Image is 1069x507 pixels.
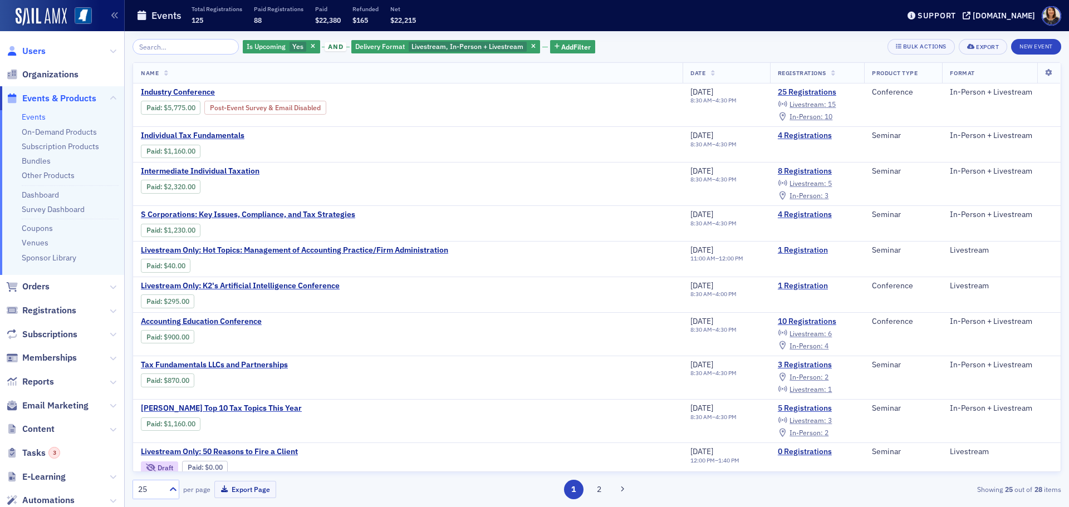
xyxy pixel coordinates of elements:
span: $40.00 [164,262,185,270]
span: Automations [22,494,75,506]
span: $22,215 [390,16,416,24]
span: : [146,147,164,155]
span: : [146,333,164,341]
span: $870.00 [164,376,189,385]
span: [DATE] [690,245,713,255]
span: Subscriptions [22,328,77,341]
div: Seminar [872,131,934,141]
div: Livestream, In-Person + Livestream [351,40,540,54]
time: 1:40 PM [718,456,739,464]
div: In-Person + Livestream [950,87,1053,97]
a: Tasks3 [6,447,60,459]
a: Paid [146,297,160,306]
span: Livestream : [790,100,826,109]
p: Paid Registrations [254,5,303,13]
a: 0 Registrations [778,447,856,457]
a: Livestream: 15 [778,100,836,109]
div: – [690,255,743,262]
div: – [690,291,737,298]
a: Other Products [22,170,75,180]
time: 8:30 AM [690,175,712,183]
h1: Events [151,9,182,22]
a: Users [6,45,46,57]
span: Product Type [872,69,918,77]
span: Industry Conference [141,87,328,97]
span: : [146,226,164,234]
div: Paid: 5 - $116000 [141,145,200,158]
a: Paid [146,262,160,270]
span: $165 [352,16,368,24]
a: In-Person: 2 [778,429,828,437]
div: Seminar [872,403,934,414]
div: Seminar [872,360,934,370]
span: In-Person : [790,341,823,350]
button: and [322,42,350,51]
div: Conference [872,281,934,291]
span: : [146,376,164,385]
span: Organizations [22,68,79,81]
a: Orders [6,280,50,293]
a: Paid [146,376,160,385]
time: 4:30 PM [715,175,737,183]
a: 10 Registrations [778,317,856,327]
span: 2 [825,372,828,381]
button: [DOMAIN_NAME] [963,12,1039,19]
div: Paid: 11 - $90000 [141,330,194,343]
a: Memberships [6,352,77,364]
time: 12:00 PM [690,456,715,464]
button: Export [959,39,1007,55]
button: Bulk Actions [887,39,955,55]
span: $1,160.00 [164,420,195,428]
time: 4:00 PM [715,290,737,298]
a: 8 Registrations [778,166,856,176]
span: Reports [22,376,54,388]
a: Livestream: 6 [778,329,832,338]
a: In-Person: 2 [778,373,828,382]
a: S Corporations: Key Issues, Compliance, and Tax Strategies [141,210,355,220]
img: SailAMX [75,7,92,24]
a: Paid [146,226,160,234]
a: E-Learning [6,471,66,483]
a: 3 Registrations [778,360,856,370]
span: Users [22,45,46,57]
a: Livestream: 5 [778,179,832,188]
div: Paid: 28 - $577500 [141,101,200,114]
a: 25 Registrations [778,87,856,97]
span: Livestream : [790,385,826,393]
p: Net [390,5,416,13]
time: 8:30 AM [690,326,712,333]
div: In-Person + Livestream [950,317,1053,327]
span: [DATE] [690,130,713,140]
span: In-Person : [790,112,823,121]
a: Automations [6,494,75,506]
span: $1,230.00 [164,226,195,234]
div: – [690,141,737,148]
span: Tax Fundamentals LLCs and Partnerships [141,360,328,370]
span: Events & Products [22,92,96,105]
span: [DATE] [690,166,713,176]
div: – [690,414,737,421]
a: Coupons [22,223,53,233]
span: Individual Tax Fundamentals [141,131,328,141]
div: [DOMAIN_NAME] [973,11,1035,21]
span: Tasks [22,447,60,459]
span: Surgent's Top 10 Tax Topics This Year [141,403,328,414]
time: 4:30 PM [715,219,737,227]
strong: 28 [1032,484,1044,494]
time: 4:30 PM [715,96,737,104]
span: [DATE] [690,446,713,456]
a: [PERSON_NAME] Top 10 Tax Topics This Year [141,403,328,414]
span: $22,380 [315,16,341,24]
span: Intermediate Individual Taxation [141,166,328,176]
div: Paid: 6 - $116000 [141,417,200,431]
span: In-Person : [790,372,823,381]
span: : [146,262,164,270]
time: 12:00 PM [719,254,743,262]
div: – [690,97,737,104]
span: 3 [828,416,832,425]
span: Livestream Only: K2's Artificial Intelligence Conference [141,281,340,291]
time: 8:30 AM [690,219,712,227]
span: 4 [825,341,828,350]
a: Paid [146,183,160,191]
span: Registrations [22,304,76,317]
